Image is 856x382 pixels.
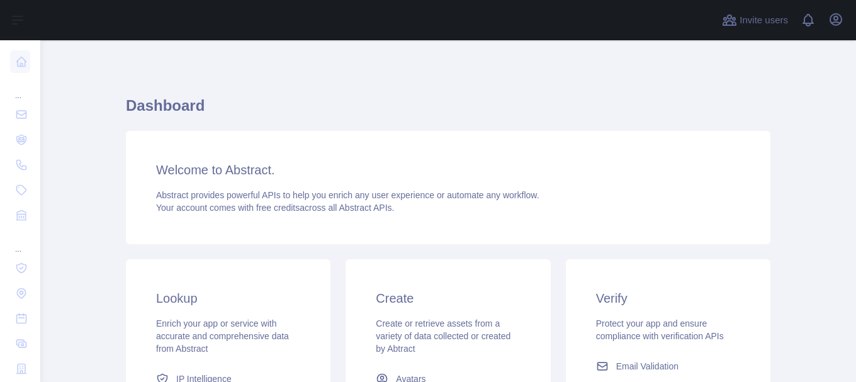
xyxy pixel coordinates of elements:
span: Invite users [740,13,788,28]
span: Create or retrieve assets from a variety of data collected or created by Abtract [376,318,510,354]
div: ... [10,76,30,101]
span: Email Validation [616,360,679,373]
h3: Create [376,289,520,307]
h1: Dashboard [126,96,770,126]
span: free credits [256,203,300,213]
span: Protect your app and ensure compliance with verification APIs [596,318,724,341]
h3: Lookup [156,289,300,307]
span: Abstract provides powerful APIs to help you enrich any user experience or automate any workflow. [156,190,539,200]
h3: Verify [596,289,740,307]
span: Your account comes with across all Abstract APIs. [156,203,394,213]
a: Email Validation [591,355,745,378]
h3: Welcome to Abstract. [156,161,740,179]
button: Invite users [719,10,791,30]
span: Enrich your app or service with accurate and comprehensive data from Abstract [156,318,289,354]
div: ... [10,229,30,254]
